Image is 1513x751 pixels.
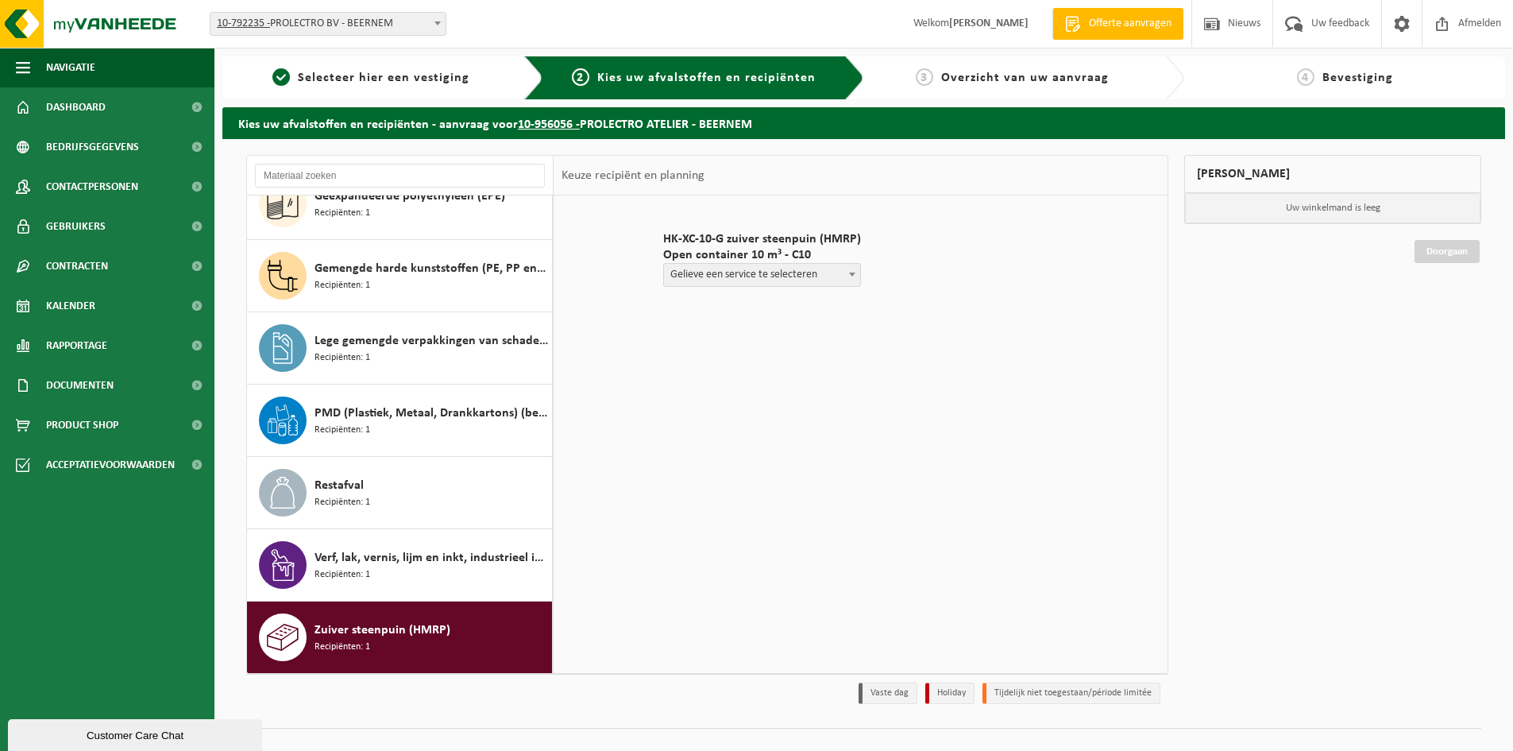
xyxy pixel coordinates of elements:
iframe: chat widget [8,716,265,751]
span: Acceptatievoorwaarden [46,445,175,485]
span: Gebruikers [46,207,106,246]
span: 2 [572,68,589,86]
span: Bedrijfsgegevens [46,127,139,167]
span: Gemengde harde kunststoffen (PE, PP en PVC), recycleerbaar (industrieel) [315,259,548,278]
span: Offerte aanvragen [1085,16,1175,32]
span: Lege gemengde verpakkingen van schadelijke stoffen [315,331,548,350]
input: Materiaal zoeken [255,164,545,188]
span: PMD (Plastiek, Metaal, Drankkartons) (bedrijven) [315,404,548,423]
span: Recipiënten: 1 [315,495,370,510]
h2: Kies uw afvalstoffen en recipiënten - aanvraag voor PROLECTRO ATELIER - BEERNEM [222,107,1505,138]
span: Selecteer hier een vestiging [298,72,469,84]
button: Verf, lak, vernis, lijm en inkt, industrieel in kleinverpakking Recipiënten: 1 [247,529,553,602]
span: Recipiënten: 1 [315,206,370,221]
li: Holiday [925,683,975,704]
span: Documenten [46,366,114,405]
span: Geëxpandeerde polyethyleen (EPE) [315,187,505,206]
span: 4 [1297,68,1314,86]
span: Overzicht van uw aanvraag [941,72,1109,84]
span: Rapportage [46,326,107,366]
span: Open container 10 m³ - C10 [663,247,861,263]
span: Zuiver steenpuin (HMRP) [315,621,450,640]
span: Contracten [46,246,108,286]
span: Recipiënten: 1 [315,567,370,583]
p: Uw winkelmand is leeg [1185,193,1480,223]
span: Recipiënten: 1 [315,423,370,438]
span: Product Shop [46,405,118,445]
span: Bevestiging [1322,72,1393,84]
span: Recipiënten: 1 [315,350,370,366]
span: HK-XC-10-G zuiver steenpuin (HMRP) [663,231,861,247]
button: Zuiver steenpuin (HMRP) Recipiënten: 1 [247,602,553,673]
li: Tijdelijk niet toegestaan/période limitée [982,683,1160,704]
span: Gelieve een service te selecteren [663,263,861,287]
span: Kies uw afvalstoffen en recipiënten [597,72,816,84]
span: Recipiënten: 1 [315,278,370,293]
span: Navigatie [46,48,95,87]
span: Verf, lak, vernis, lijm en inkt, industrieel in kleinverpakking [315,548,548,567]
span: Recipiënten: 1 [315,640,370,655]
button: Gemengde harde kunststoffen (PE, PP en PVC), recycleerbaar (industrieel) Recipiënten: 1 [247,240,553,312]
a: 1Selecteer hier een vestiging [230,68,511,87]
a: Offerte aanvragen [1052,8,1183,40]
button: PMD (Plastiek, Metaal, Drankkartons) (bedrijven) Recipiënten: 1 [247,385,553,457]
tcxspan: Call 10-792235 - via 3CX [217,17,270,29]
button: Geëxpandeerde polyethyleen (EPE) Recipiënten: 1 [247,168,553,240]
span: Kalender [46,286,95,326]
strong: [PERSON_NAME] [949,17,1029,29]
span: Dashboard [46,87,106,127]
span: Contactpersonen [46,167,138,207]
span: Gelieve een service te selecteren [664,264,860,286]
span: 10-792235 - PROLECTRO BV - BEERNEM [210,12,446,36]
li: Vaste dag [859,683,917,704]
div: Keuze recipiënt en planning [554,156,712,195]
tcxspan: Call 10-956056 - via 3CX [518,118,580,131]
span: 10-792235 - PROLECTRO BV - BEERNEM [210,13,446,35]
button: Restafval Recipiënten: 1 [247,457,553,529]
a: Doorgaan [1415,240,1480,263]
span: Restafval [315,476,364,495]
button: Lege gemengde verpakkingen van schadelijke stoffen Recipiënten: 1 [247,312,553,385]
span: 3 [916,68,933,86]
span: 1 [272,68,290,86]
div: [PERSON_NAME] [1184,155,1481,193]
